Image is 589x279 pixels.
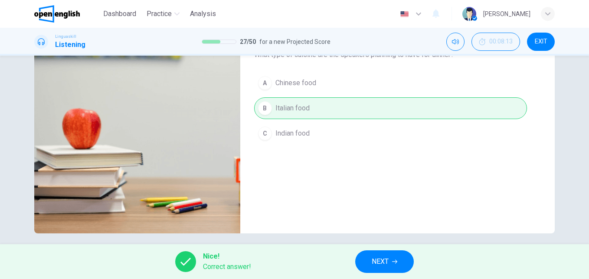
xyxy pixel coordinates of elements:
[535,38,547,45] span: EXIT
[446,33,465,51] div: Mute
[55,33,76,40] span: Linguaskill
[147,9,172,19] span: Practice
[483,9,530,19] div: [PERSON_NAME]
[143,6,183,22] button: Practice
[34,5,100,23] a: OpenEnglish logo
[527,33,555,51] button: EXIT
[399,11,410,17] img: en
[34,22,240,233] img: Listen to a conversation about dinner plans.
[372,256,389,268] span: NEXT
[471,33,520,51] button: 00:08:13
[355,250,414,273] button: NEXT
[259,37,330,47] span: for a new Projected Score
[34,5,80,23] img: OpenEnglish logo
[187,6,219,22] button: Analysis
[100,6,140,22] button: Dashboard
[462,7,476,21] img: Profile picture
[55,40,85,50] h1: Listening
[203,262,251,272] span: Correct answer!
[203,251,251,262] span: Nice!
[103,9,136,19] span: Dashboard
[471,33,520,51] div: Hide
[489,38,513,45] span: 00:08:13
[240,37,256,47] span: 27 / 50
[190,9,216,19] span: Analysis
